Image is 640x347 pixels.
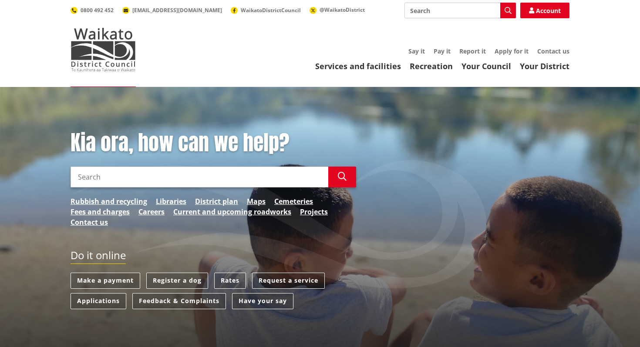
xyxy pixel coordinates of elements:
[537,47,569,55] a: Contact us
[81,7,114,14] span: 0800 492 452
[156,196,186,207] a: Libraries
[146,273,208,289] a: Register a dog
[71,217,108,227] a: Contact us
[434,47,451,55] a: Pay it
[71,167,328,187] input: Search input
[231,7,301,14] a: WaikatoDistrictCouncil
[71,196,147,207] a: Rubbish and recycling
[122,7,222,14] a: [EMAIL_ADDRESS][DOMAIN_NAME]
[520,61,569,71] a: Your District
[195,196,238,207] a: District plan
[410,61,453,71] a: Recreation
[132,7,222,14] span: [EMAIL_ADDRESS][DOMAIN_NAME]
[71,130,356,156] h1: Kia ora, how can we help?
[404,3,516,18] input: Search input
[132,293,226,309] a: Feedback & Complaints
[173,207,291,217] a: Current and upcoming roadworks
[71,207,130,217] a: Fees and charges
[71,293,126,309] a: Applications
[408,47,425,55] a: Say it
[214,273,246,289] a: Rates
[320,6,365,13] span: @WaikatoDistrict
[495,47,529,55] a: Apply for it
[520,3,569,18] a: Account
[232,293,293,309] a: Have your say
[71,249,126,264] h2: Do it online
[459,47,486,55] a: Report it
[71,28,136,71] img: Waikato District Council - Te Kaunihera aa Takiwaa o Waikato
[274,196,313,207] a: Cemeteries
[138,207,165,217] a: Careers
[71,273,140,289] a: Make a payment
[300,207,328,217] a: Projects
[310,6,365,13] a: @WaikatoDistrict
[71,7,114,14] a: 0800 492 452
[252,273,325,289] a: Request a service
[461,61,511,71] a: Your Council
[241,7,301,14] span: WaikatoDistrictCouncil
[247,196,266,207] a: Maps
[315,61,401,71] a: Services and facilities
